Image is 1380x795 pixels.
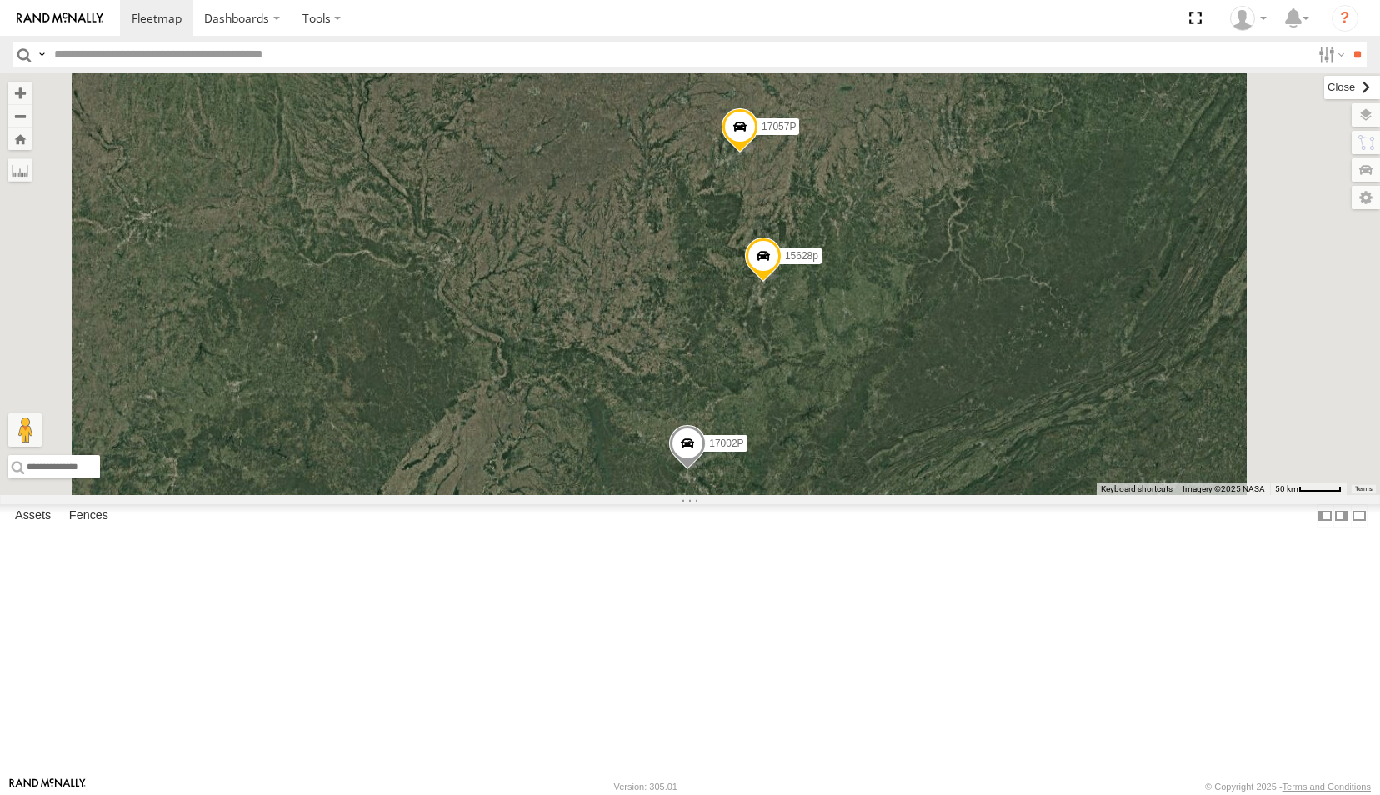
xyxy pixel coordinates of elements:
[35,42,48,67] label: Search Query
[9,778,86,795] a: Visit our Website
[1275,484,1298,493] span: 50 km
[1312,42,1347,67] label: Search Filter Options
[1351,504,1367,528] label: Hide Summary Table
[1355,486,1372,492] a: Terms
[1332,5,1358,32] i: ?
[1205,782,1371,792] div: © Copyright 2025 -
[1270,483,1347,495] button: Map Scale: 50 km per 48 pixels
[1101,483,1172,495] button: Keyboard shortcuts
[1352,186,1380,209] label: Map Settings
[1317,504,1333,528] label: Dock Summary Table to the Left
[8,413,42,447] button: Drag Pegman onto the map to open Street View
[614,782,677,792] div: Version: 305.01
[1182,484,1265,493] span: Imagery ©2025 NASA
[709,438,743,450] span: 17002P
[1333,504,1350,528] label: Dock Summary Table to the Right
[1224,6,1272,31] div: Paul Withrow
[8,82,32,104] button: Zoom in
[61,504,117,527] label: Fences
[8,127,32,150] button: Zoom Home
[7,504,59,527] label: Assets
[785,250,818,262] span: 15628p
[1282,782,1371,792] a: Terms and Conditions
[8,104,32,127] button: Zoom out
[17,12,103,24] img: rand-logo.svg
[8,158,32,182] label: Measure
[762,121,796,132] span: 17057P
